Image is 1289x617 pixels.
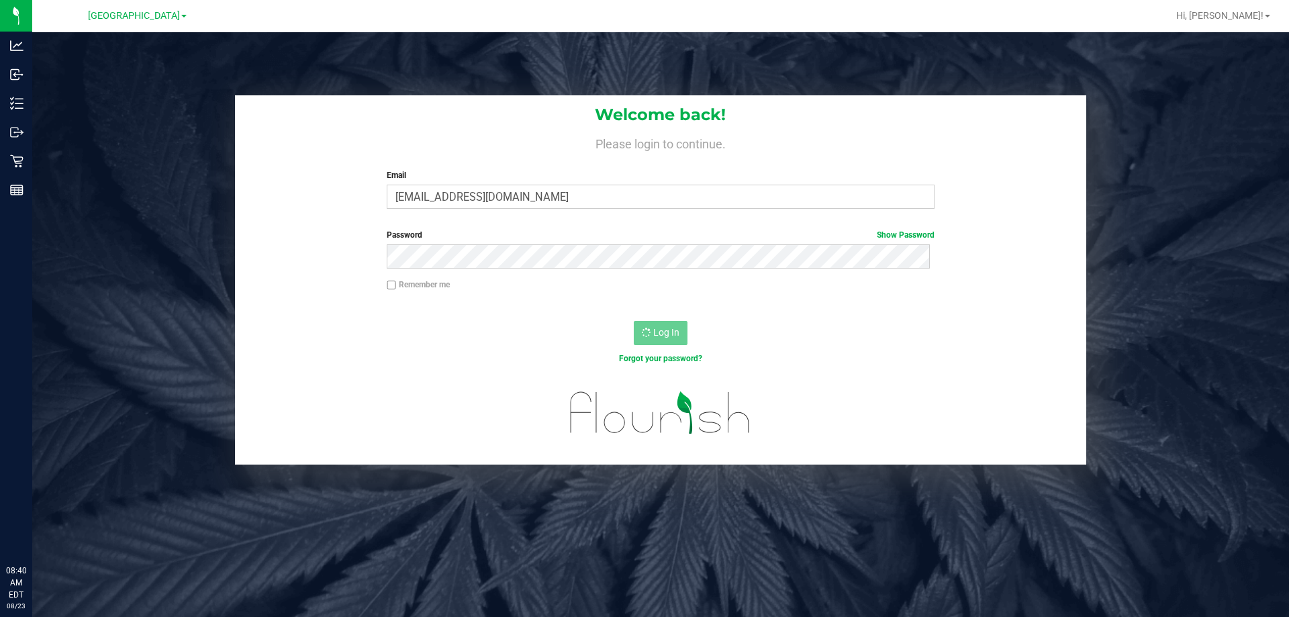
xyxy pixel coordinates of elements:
[235,106,1086,124] h1: Welcome back!
[10,68,23,81] inline-svg: Inbound
[6,565,26,601] p: 08:40 AM EDT
[387,281,396,290] input: Remember me
[653,327,679,338] span: Log In
[877,230,935,240] a: Show Password
[387,230,422,240] span: Password
[235,134,1086,150] h4: Please login to continue.
[1176,10,1263,21] span: Hi, [PERSON_NAME]!
[554,379,767,447] img: flourish_logo.svg
[10,126,23,139] inline-svg: Outbound
[387,279,450,291] label: Remember me
[387,169,934,181] label: Email
[10,97,23,110] inline-svg: Inventory
[10,39,23,52] inline-svg: Analytics
[10,154,23,168] inline-svg: Retail
[88,10,180,21] span: [GEOGRAPHIC_DATA]
[619,354,702,363] a: Forgot your password?
[6,601,26,611] p: 08/23
[634,321,687,345] button: Log In
[10,183,23,197] inline-svg: Reports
